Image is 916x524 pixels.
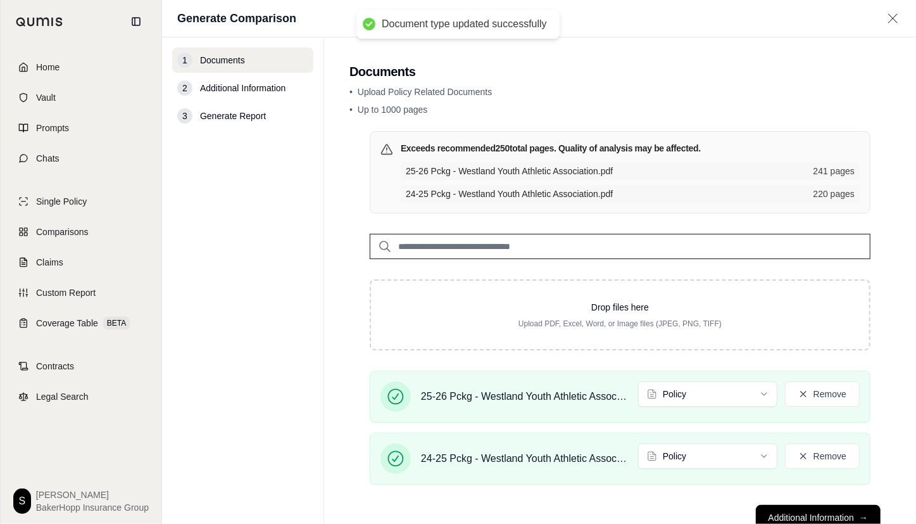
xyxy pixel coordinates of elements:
[200,82,285,94] span: Additional Information
[36,317,98,329] span: Coverage Table
[36,122,69,134] span: Prompts
[8,218,154,246] a: Comparisons
[349,63,891,80] h2: Documents
[13,489,31,514] div: S
[349,87,353,97] span: •
[8,248,154,276] a: Claims
[785,444,860,469] button: Remove
[8,144,154,172] a: Chats
[785,381,860,407] button: Remove
[8,188,154,215] a: Single Policy
[391,319,849,329] p: Upload PDF, Excel, Word, or Image files (JPEG, PNG, TIFF)
[177,80,192,96] div: 2
[8,84,154,112] a: Vault
[401,142,701,155] h3: Exceeds recommended 250 total pages. Quality of analysis may be affected.
[358,105,428,115] span: Up to 1000 pages
[8,114,154,142] a: Prompts
[36,195,87,208] span: Single Policy
[36,226,88,238] span: Comparisons
[813,165,855,177] span: 241 pages
[349,105,353,115] span: •
[200,54,245,67] span: Documents
[36,91,56,104] span: Vault
[36,61,60,73] span: Home
[177,10,296,27] h1: Generate Comparison
[406,165,806,177] span: 25-26 Pckg - Westland Youth Athletic Association.pdf
[36,360,74,373] span: Contracts
[813,188,855,200] span: 220 pages
[8,383,154,411] a: Legal Search
[16,17,63,27] img: Qumis Logo
[8,279,154,307] a: Custom Report
[36,286,96,299] span: Custom Report
[200,110,266,122] span: Generate Report
[421,451,628,466] span: 24-25 Pckg - Westland Youth Athletic Association.pdf
[36,489,149,501] span: [PERSON_NAME]
[103,317,130,329] span: BETA
[859,511,868,524] span: →
[382,18,547,31] div: Document type updated successfully
[36,390,89,403] span: Legal Search
[421,389,628,404] span: 25-26 Pckg - Westland Youth Athletic Association.pdf
[177,108,192,124] div: 3
[406,188,806,200] span: 24-25 Pckg - Westland Youth Athletic Association.pdf
[391,301,849,314] p: Drop files here
[8,53,154,81] a: Home
[8,352,154,380] a: Contracts
[36,501,149,514] span: BakerHopp Insurance Group
[36,256,63,269] span: Claims
[126,11,146,32] button: Collapse sidebar
[358,87,492,97] span: Upload Policy Related Documents
[8,309,154,337] a: Coverage TableBETA
[36,152,60,165] span: Chats
[177,53,192,68] div: 1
